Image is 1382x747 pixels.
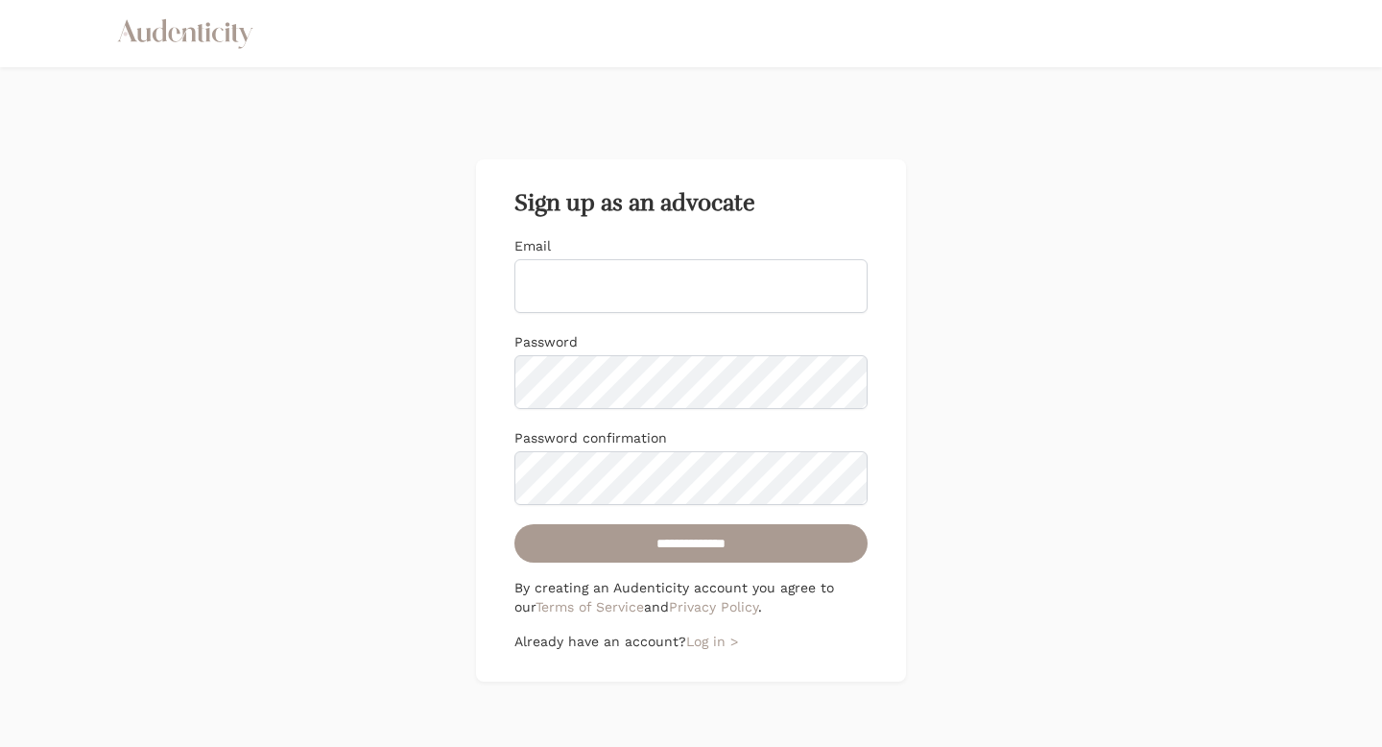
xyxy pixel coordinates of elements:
[514,334,578,349] label: Password
[514,632,868,651] p: Already have an account?
[514,578,868,616] p: By creating an Audenticity account you agree to our and .
[536,599,644,614] a: Terms of Service
[514,238,551,253] label: Email
[669,599,758,614] a: Privacy Policy
[514,430,667,446] label: Password confirmation
[686,634,738,649] a: Log in >
[514,190,868,217] h2: Sign up as an advocate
